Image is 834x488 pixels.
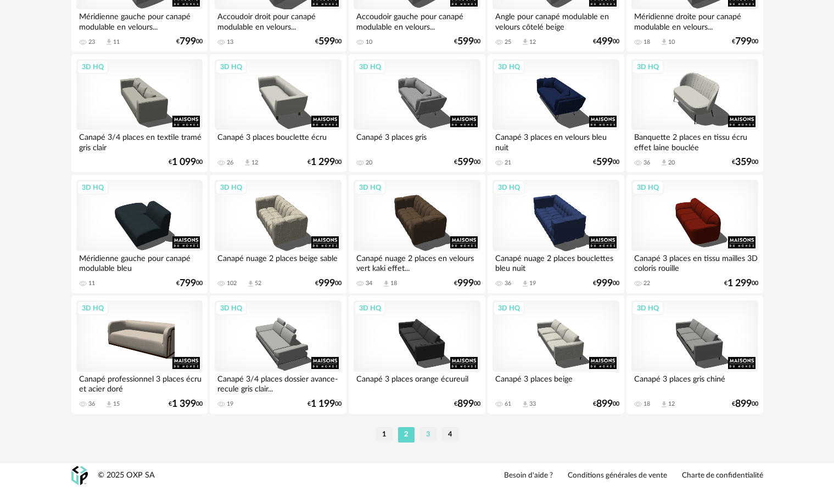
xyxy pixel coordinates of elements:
[215,180,247,195] div: 3D HQ
[215,251,341,273] div: Canapé nuage 2 places beige sable
[349,175,485,293] a: 3D HQ Canapé nuage 2 places en velours vert kaki effet... 34 Download icon 18 €99900
[492,251,619,273] div: Canapé nuage 2 places bouclettes bleu nuit
[735,38,752,46] span: 799
[215,130,341,152] div: Canapé 3 places bouclette écru
[215,372,341,394] div: Canapé 3/4 places dossier avance-recule gris clair...
[354,180,386,195] div: 3D HQ
[632,301,664,315] div: 3D HQ
[76,372,203,394] div: Canapé professionnel 3 places écru et acier doré
[660,38,668,46] span: Download icon
[76,130,203,152] div: Canapé 3/4 places en textile tramé gris clair
[493,301,525,315] div: 3D HQ
[442,427,458,442] li: 4
[631,9,758,31] div: Méridienne droite pour canapé modulable en velours...
[504,471,553,481] a: Besoin d'aide ?
[251,159,258,167] div: 12
[71,175,208,293] a: 3D HQ Méridienne gauche pour canapé modulable bleu 11 €79900
[626,296,763,414] a: 3D HQ Canapé 3 places gris chiné 18 Download icon 12 €89900
[732,400,758,408] div: € 00
[88,400,95,408] div: 36
[668,38,675,46] div: 10
[505,38,511,46] div: 25
[724,280,758,287] div: € 00
[593,400,619,408] div: € 00
[105,400,113,408] span: Download icon
[727,280,752,287] span: 1 299
[492,372,619,394] div: Canapé 3 places beige
[505,400,511,408] div: 61
[593,38,619,46] div: € 00
[76,9,203,31] div: Méridienne gauche pour canapé modulable en velours...
[398,427,415,442] li: 2
[596,280,613,287] span: 999
[318,38,335,46] span: 599
[643,159,650,167] div: 36
[227,280,237,287] div: 102
[113,38,120,46] div: 11
[493,60,525,74] div: 3D HQ
[529,280,536,287] div: 19
[521,38,529,46] span: Download icon
[631,130,758,152] div: Banquette 2 places en tissu écru effet laine bouclée
[454,158,480,166] div: € 00
[77,180,109,195] div: 3D HQ
[77,60,109,74] div: 3D HQ
[382,280,390,288] span: Download icon
[307,158,342,166] div: € 00
[454,280,480,287] div: € 00
[596,400,613,408] span: 899
[668,400,675,408] div: 12
[457,38,474,46] span: 599
[596,158,613,166] span: 599
[596,38,613,46] span: 499
[180,38,196,46] span: 799
[243,158,251,167] span: Download icon
[354,301,386,315] div: 3D HQ
[457,158,474,166] span: 599
[210,296,346,414] a: 3D HQ Canapé 3/4 places dossier avance-recule gris clair... 19 €1 19900
[732,38,758,46] div: € 00
[366,159,372,167] div: 20
[643,280,650,287] div: 22
[247,280,255,288] span: Download icon
[172,400,196,408] span: 1 399
[77,301,109,315] div: 3D HQ
[390,280,397,287] div: 18
[354,251,480,273] div: Canapé nuage 2 places en velours vert kaki effet...
[113,400,120,408] div: 15
[76,251,203,273] div: Méridienne gauche pour canapé modulable bleu
[227,400,233,408] div: 19
[172,158,196,166] span: 1 099
[457,280,474,287] span: 999
[593,280,619,287] div: € 00
[315,38,342,46] div: € 00
[349,296,485,414] a: 3D HQ Canapé 3 places orange écureuil €89900
[660,400,668,408] span: Download icon
[311,400,335,408] span: 1 199
[732,158,758,166] div: € 00
[454,38,480,46] div: € 00
[735,158,752,166] span: 359
[631,251,758,273] div: Canapé 3 places en tissu mailles 3D coloris rouille
[529,38,536,46] div: 12
[643,38,650,46] div: 18
[505,280,511,287] div: 36
[632,60,664,74] div: 3D HQ
[71,466,88,485] img: OXP
[631,372,758,394] div: Canapé 3 places gris chiné
[71,296,208,414] a: 3D HQ Canapé professionnel 3 places écru et acier doré 36 Download icon 15 €1 39900
[318,280,335,287] span: 999
[593,158,619,166] div: € 00
[521,400,529,408] span: Download icon
[668,159,675,167] div: 20
[255,280,261,287] div: 52
[660,158,668,167] span: Download icon
[454,400,480,408] div: € 00
[529,400,536,408] div: 33
[376,427,393,442] li: 1
[626,54,763,173] a: 3D HQ Banquette 2 places en tissu écru effet laine bouclée 36 Download icon 20 €35900
[488,54,624,173] a: 3D HQ Canapé 3 places en velours bleu nuit 21 €59900
[568,471,667,481] a: Conditions générales de vente
[682,471,763,481] a: Charte de confidentialité
[521,280,529,288] span: Download icon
